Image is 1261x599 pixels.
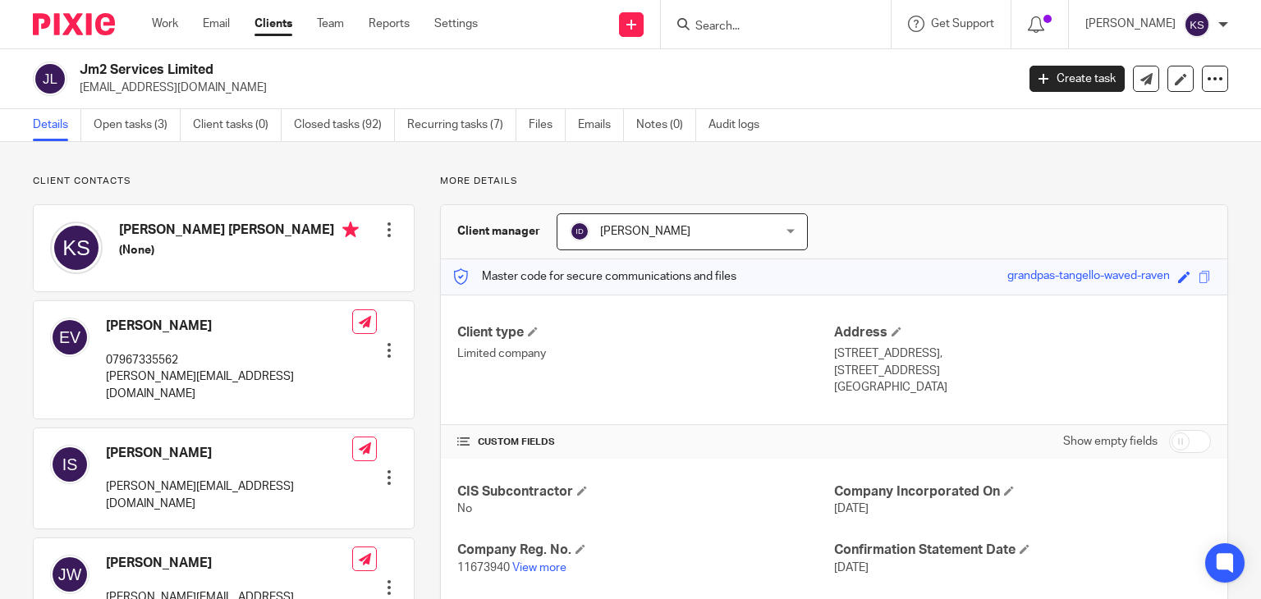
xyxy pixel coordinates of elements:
[254,16,292,32] a: Clients
[834,363,1211,379] p: [STREET_ADDRESS]
[457,436,834,449] h4: CUSTOM FIELDS
[1184,11,1210,38] img: svg%3E
[119,222,359,242] h4: [PERSON_NAME] [PERSON_NAME]
[106,368,352,402] p: [PERSON_NAME][EMAIL_ADDRESS][DOMAIN_NAME]
[834,483,1211,501] h4: Company Incorporated On
[80,80,1005,96] p: [EMAIL_ADDRESS][DOMAIN_NAME]
[834,324,1211,341] h4: Address
[600,226,690,237] span: [PERSON_NAME]
[834,542,1211,559] h4: Confirmation Statement Date
[50,318,89,357] img: svg%3E
[708,109,772,141] a: Audit logs
[294,109,395,141] a: Closed tasks (92)
[457,324,834,341] h4: Client type
[834,503,869,514] span: [DATE]
[457,503,472,514] span: No
[50,445,89,484] img: svg%3E
[407,109,516,141] a: Recurring tasks (7)
[80,62,820,79] h2: Jm2 Services Limited
[457,345,834,362] p: Limited company
[317,16,344,32] a: Team
[106,555,352,572] h4: [PERSON_NAME]
[119,242,359,258] h5: (None)
[33,13,115,35] img: Pixie
[834,345,1211,362] p: [STREET_ADDRESS],
[1085,16,1176,32] p: [PERSON_NAME]
[33,175,415,188] p: Client contacts
[152,16,178,32] a: Work
[1007,267,1170,286] div: grandpas-tangello-waved-raven
[453,268,736,285] p: Master code for secure communications and files
[457,483,834,501] h4: CIS Subcontractor
[694,20,841,34] input: Search
[106,318,352,335] h4: [PERSON_NAME]
[529,109,566,141] a: Files
[512,562,566,574] a: View more
[1063,433,1158,450] label: Show empty fields
[636,109,696,141] a: Notes (0)
[50,555,89,594] img: svg%3E
[570,222,589,241] img: svg%3E
[457,562,510,574] span: 11673940
[203,16,230,32] a: Email
[440,175,1228,188] p: More details
[94,109,181,141] a: Open tasks (3)
[1029,66,1125,92] a: Create task
[106,445,352,462] h4: [PERSON_NAME]
[834,562,869,574] span: [DATE]
[931,18,994,30] span: Get Support
[193,109,282,141] a: Client tasks (0)
[33,62,67,96] img: svg%3E
[342,222,359,238] i: Primary
[434,16,478,32] a: Settings
[106,352,352,368] p: 07967335562
[50,222,103,274] img: svg%3E
[369,16,410,32] a: Reports
[457,542,834,559] h4: Company Reg. No.
[578,109,624,141] a: Emails
[457,223,540,240] h3: Client manager
[834,379,1211,396] p: [GEOGRAPHIC_DATA]
[106,478,352,512] p: [PERSON_NAME][EMAIL_ADDRESS][DOMAIN_NAME]
[33,109,81,141] a: Details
